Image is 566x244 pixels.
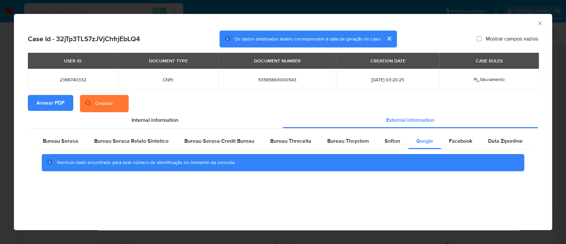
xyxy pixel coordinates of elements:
span: Bureau Thsystem [327,137,369,145]
span: Bureau Serasa [43,137,78,145]
div: Creando [95,100,113,107]
span: Softon [385,137,400,145]
span: Data Ziponline [488,137,523,145]
div: CASE RULES [472,55,506,66]
span: CNPJ [126,77,211,83]
button: Anexar PDF [28,95,73,111]
div: Detailed info [28,112,538,128]
span: External information [386,116,434,124]
span: [DATE] 03:20:25 [344,77,431,83]
h2: Case Id - 32jTp3TLS7zJVjChfrjEbLQ4 [28,35,140,43]
div: CREATION DATE [366,55,409,66]
div: closure-recommendation-modal [14,14,552,230]
span: Os dados detalhados abaixo correspondem à data de geração do caso. [234,36,381,42]
button: cerrar [381,31,397,46]
div: DOCUMENT TYPE [145,55,192,66]
span: Anexar PDF [36,96,65,110]
span: Nenhum dado encontrado para este número de identificação no momento da consulta. [57,159,235,166]
span: Pj_faturamento [473,76,504,83]
button: Fechar a janela [536,20,542,26]
input: Mostrar campos vazios [476,36,482,41]
span: Google [416,137,433,145]
div: DOCUMENT NUMBER [250,55,305,66]
span: Mostrar campos vazios [486,36,538,42]
span: Bureau Threceita [270,137,311,145]
span: 53565663000543 [226,77,328,83]
div: Detailed external info [35,133,531,149]
span: Internal information [132,116,178,124]
div: USER ID [60,55,86,66]
span: Facebook [449,137,472,145]
span: 2366740332 [36,77,110,83]
span: Bureau Serasa Credit Bureau [184,137,254,145]
span: Bureau Serasa Relato Sintetico [94,137,168,145]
